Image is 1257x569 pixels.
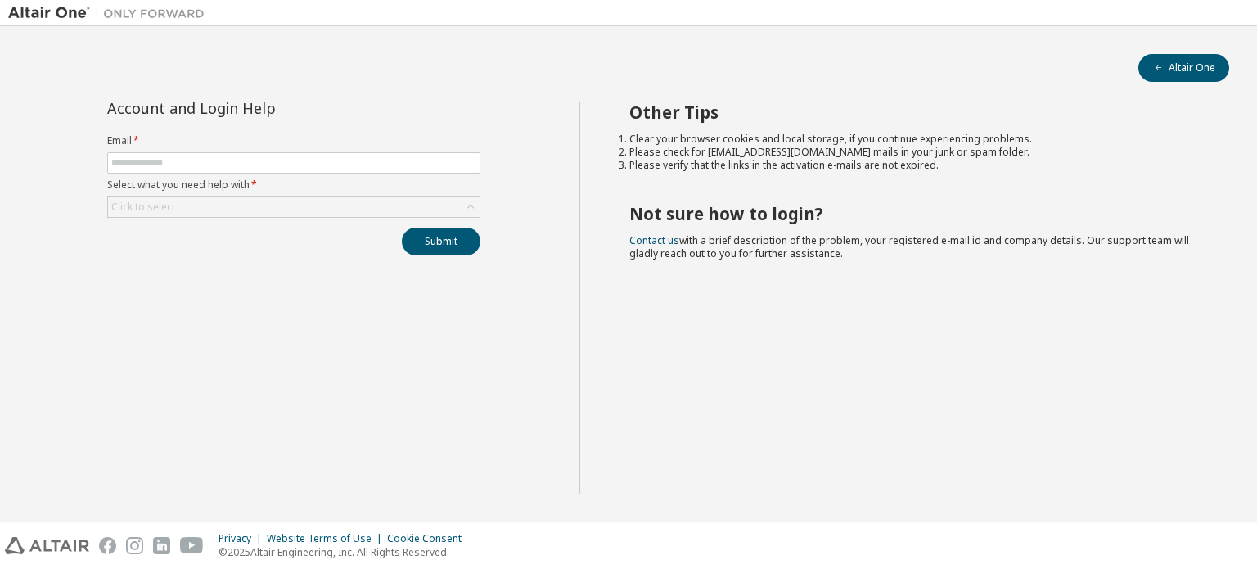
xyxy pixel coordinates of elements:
[219,532,267,545] div: Privacy
[629,233,1189,260] span: with a brief description of the problem, your registered e-mail id and company details. Our suppo...
[153,537,170,554] img: linkedin.svg
[402,228,480,255] button: Submit
[107,134,480,147] label: Email
[111,201,175,214] div: Click to select
[126,537,143,554] img: instagram.svg
[629,159,1201,172] li: Please verify that the links in the activation e-mails are not expired.
[107,178,480,192] label: Select what you need help with
[107,102,406,115] div: Account and Login Help
[219,545,471,559] p: © 2025 Altair Engineering, Inc. All Rights Reserved.
[629,233,679,247] a: Contact us
[629,146,1201,159] li: Please check for [EMAIL_ADDRESS][DOMAIN_NAME] mails in your junk or spam folder.
[629,102,1201,123] h2: Other Tips
[629,203,1201,224] h2: Not sure how to login?
[108,197,480,217] div: Click to select
[1138,54,1229,82] button: Altair One
[5,537,89,554] img: altair_logo.svg
[8,5,213,21] img: Altair One
[180,537,204,554] img: youtube.svg
[267,532,387,545] div: Website Terms of Use
[99,537,116,554] img: facebook.svg
[387,532,471,545] div: Cookie Consent
[629,133,1201,146] li: Clear your browser cookies and local storage, if you continue experiencing problems.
